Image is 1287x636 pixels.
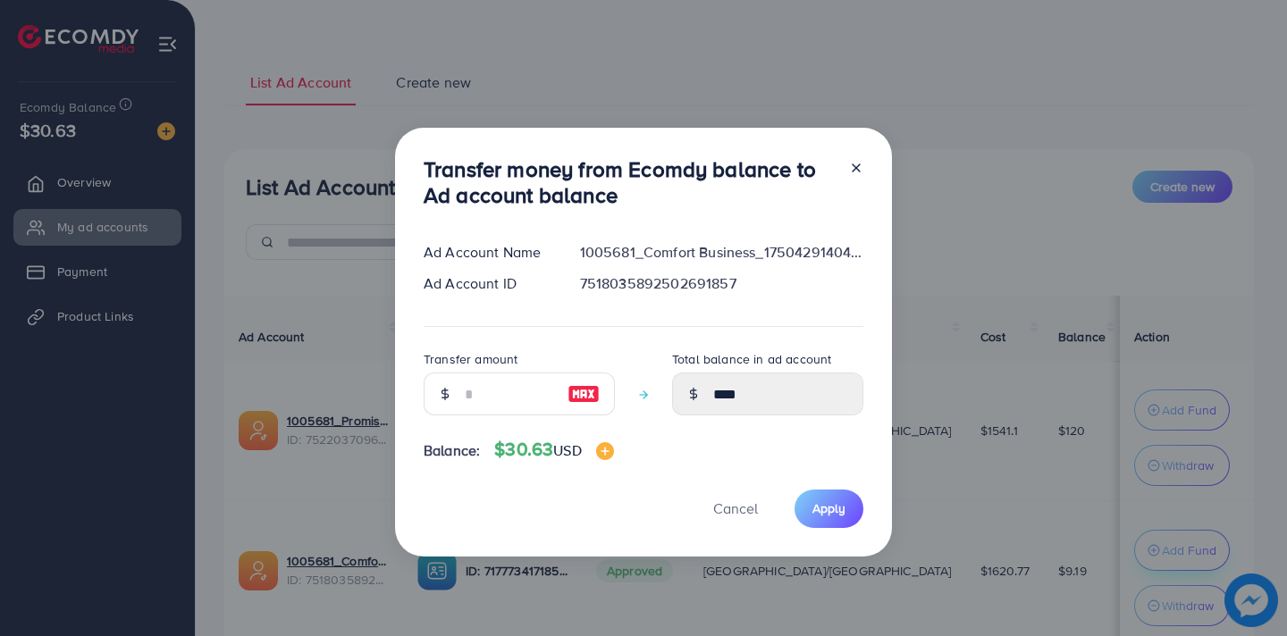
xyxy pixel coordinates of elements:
span: USD [553,440,581,460]
div: Ad Account ID [409,273,566,294]
img: image [568,383,600,405]
span: Balance: [424,440,480,461]
button: Cancel [691,490,780,528]
h3: Transfer money from Ecomdy balance to Ad account balance [424,156,835,208]
div: Ad Account Name [409,242,566,263]
span: Apply [812,499,845,517]
div: 1005681_Comfort Business_1750429140479 [566,242,878,263]
h4: $30.63 [494,439,613,461]
span: Cancel [713,498,758,518]
button: Apply [795,490,863,528]
img: image [596,442,614,460]
label: Total balance in ad account [672,350,831,368]
label: Transfer amount [424,350,517,368]
div: 7518035892502691857 [566,273,878,294]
